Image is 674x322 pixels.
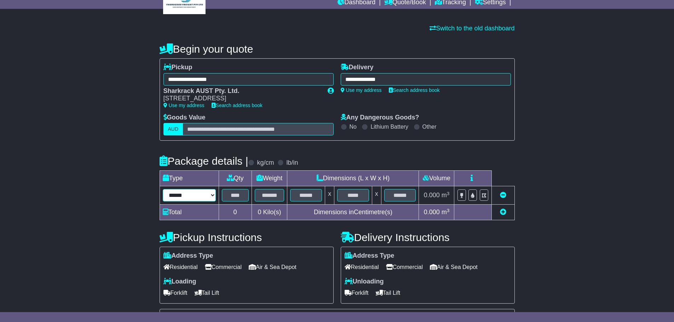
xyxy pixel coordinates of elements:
[257,159,274,167] label: kg/cm
[258,209,261,216] span: 0
[372,186,381,205] td: x
[430,262,478,273] span: Air & Sea Depot
[163,262,198,273] span: Residential
[163,103,204,108] a: Use my address
[219,205,252,220] td: 0
[376,287,401,298] span: Tail Lift
[424,209,440,216] span: 0.000
[350,123,357,130] label: No
[442,209,450,216] span: m
[500,192,506,199] a: Remove this item
[160,43,515,55] h4: Begin your quote
[163,287,188,298] span: Forklift
[325,186,334,205] td: x
[447,191,450,196] sup: 3
[163,278,196,286] label: Loading
[447,208,450,213] sup: 3
[163,252,213,260] label: Address Type
[286,159,298,167] label: lb/in
[386,262,423,273] span: Commercial
[345,252,394,260] label: Address Type
[160,171,219,186] td: Type
[345,287,369,298] span: Forklift
[219,171,252,186] td: Qty
[345,262,379,273] span: Residential
[341,87,382,93] a: Use my address
[287,205,419,220] td: Dimensions in Centimetre(s)
[442,192,450,199] span: m
[424,192,440,199] span: 0.000
[345,278,384,286] label: Unloading
[419,171,454,186] td: Volume
[370,123,408,130] label: Lithium Battery
[163,64,192,71] label: Pickup
[287,171,419,186] td: Dimensions (L x W x H)
[163,114,206,122] label: Goods Value
[205,262,242,273] span: Commercial
[249,262,296,273] span: Air & Sea Depot
[422,123,437,130] label: Other
[341,64,374,71] label: Delivery
[160,232,334,243] h4: Pickup Instructions
[163,123,183,135] label: AUD
[195,287,219,298] span: Tail Lift
[252,205,287,220] td: Kilo(s)
[341,114,419,122] label: Any Dangerous Goods?
[163,95,321,103] div: [STREET_ADDRESS]
[163,87,321,95] div: Sharkrack AUST Pty. Ltd.
[430,25,514,32] a: Switch to the old dashboard
[252,171,287,186] td: Weight
[160,155,248,167] h4: Package details |
[212,103,263,108] a: Search address book
[160,205,219,220] td: Total
[500,209,506,216] a: Add new item
[341,232,515,243] h4: Delivery Instructions
[389,87,440,93] a: Search address book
